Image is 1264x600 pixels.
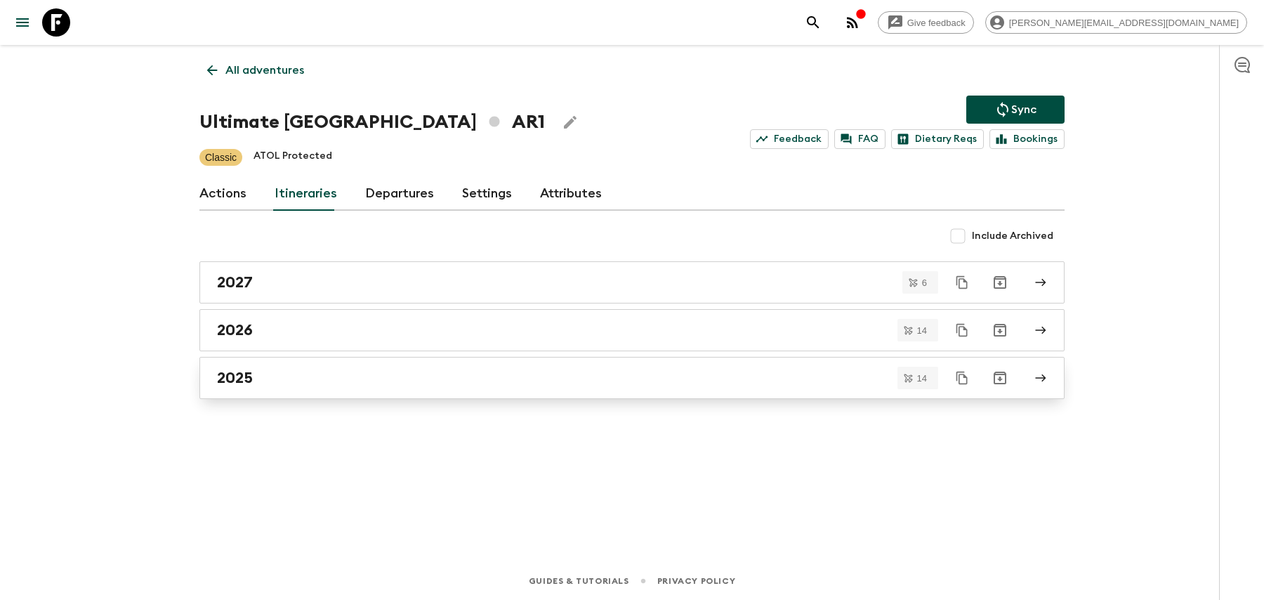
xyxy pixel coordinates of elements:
span: 14 [909,326,935,335]
a: Settings [462,177,512,211]
span: [PERSON_NAME][EMAIL_ADDRESS][DOMAIN_NAME] [1001,18,1246,28]
a: 2025 [199,357,1065,399]
p: ATOL Protected [254,149,332,166]
span: Include Archived [972,229,1053,243]
a: Guides & Tutorials [529,573,629,589]
button: Sync adventure departures to the booking engine [966,96,1065,124]
span: Give feedback [900,18,973,28]
a: Feedback [750,129,829,149]
span: 6 [914,278,935,287]
button: Archive [986,364,1014,392]
button: Duplicate [949,270,975,295]
button: Edit Adventure Title [556,108,584,136]
p: Classic [205,150,237,164]
a: FAQ [834,129,886,149]
a: All adventures [199,56,312,84]
h1: Ultimate [GEOGRAPHIC_DATA] AR1 [199,108,545,136]
a: Itineraries [275,177,337,211]
div: [PERSON_NAME][EMAIL_ADDRESS][DOMAIN_NAME] [985,11,1247,34]
button: search adventures [799,8,827,37]
p: Sync [1011,101,1036,118]
a: 2027 [199,261,1065,304]
button: menu [8,8,37,37]
span: 14 [909,374,935,383]
a: Actions [199,177,246,211]
a: Give feedback [878,11,974,34]
button: Duplicate [949,318,975,343]
a: Dietary Reqs [891,129,984,149]
a: Attributes [540,177,602,211]
a: Departures [365,177,434,211]
button: Archive [986,316,1014,344]
a: Privacy Policy [657,573,735,589]
p: All adventures [225,62,304,79]
h2: 2025 [217,369,253,387]
a: 2026 [199,309,1065,351]
a: Bookings [989,129,1065,149]
h2: 2027 [217,273,253,292]
button: Archive [986,268,1014,296]
button: Duplicate [949,365,975,391]
h2: 2026 [217,321,253,339]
